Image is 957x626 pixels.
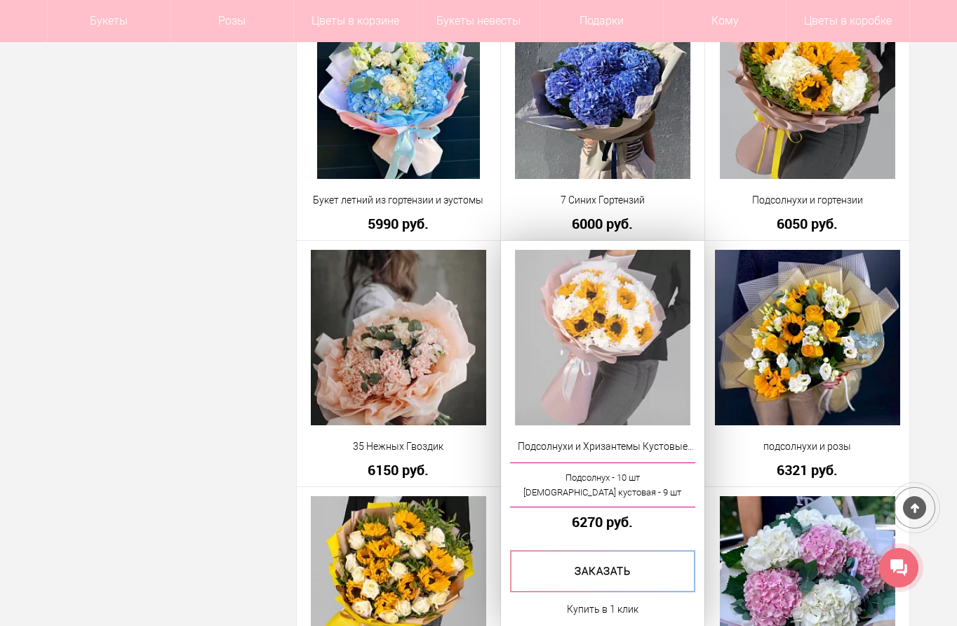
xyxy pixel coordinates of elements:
[306,216,491,231] a: 5990 руб.
[510,514,696,529] a: 6270 руб.
[510,462,696,507] a: Подсолнух - 10 шт[DEMOGRAPHIC_DATA] кустовая - 9 шт
[510,216,696,231] a: 6000 руб.
[714,193,900,208] a: Подсолнухи и гортензии
[515,250,690,425] img: Подсолнухи и Хризантемы Кустовые Белые
[317,4,481,179] img: Букет летний из гортензии и эустомы
[715,250,900,425] img: подсолнухи и розы
[714,462,900,477] a: 6321 руб.
[311,250,486,425] img: 35 Нежных Гвоздик
[720,4,895,179] img: Подсолнухи и гортензии
[510,439,696,454] a: Подсолнухи и Хризантемы Кустовые Белые
[510,193,696,208] a: 7 Синих Гортензий
[306,439,491,454] a: 35 Нежных Гвоздик
[714,216,900,231] a: 6050 руб.
[306,193,491,208] a: Букет летний из гортензии и эустомы
[714,439,900,454] a: подсолнухи и розы
[515,4,690,179] img: 7 Синих Гортензий
[306,462,491,477] a: 6150 руб.
[567,601,638,618] a: Купить в 1 клик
